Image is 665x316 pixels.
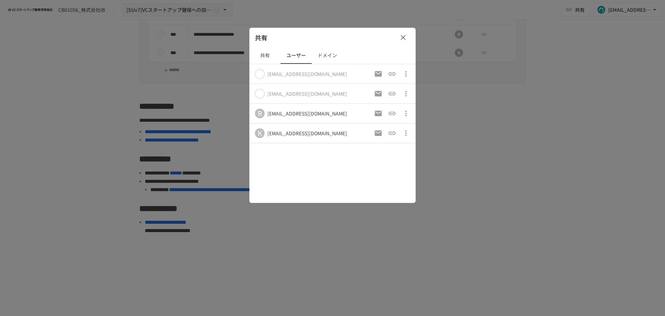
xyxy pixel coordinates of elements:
div: このユーザーはまだログインしていません。 [267,70,347,77]
div: 共有 [249,28,416,47]
button: 招待URLをコピー（以前のものは破棄） [385,67,399,81]
div: このユーザーはまだログインしていません。 [267,90,347,97]
button: 招待メールの再送 [371,67,385,81]
button: 招待メールの再送 [371,126,385,140]
button: ユーザー [281,47,312,64]
button: 招待メールの再送 [371,106,385,120]
button: 招待URLをコピー（以前のものは破棄） [385,126,399,140]
button: 招待メールの再送 [371,87,385,101]
div: [EMAIL_ADDRESS][DOMAIN_NAME] [267,130,347,137]
button: ドメイン [312,47,343,64]
div: R [255,109,265,118]
button: 招待URLをコピー（以前のものは破棄） [385,106,399,120]
button: 招待URLをコピー（以前のものは破棄） [385,87,399,101]
div: [EMAIL_ADDRESS][DOMAIN_NAME] [267,110,347,117]
button: 共有 [249,47,281,64]
div: K [255,128,265,138]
